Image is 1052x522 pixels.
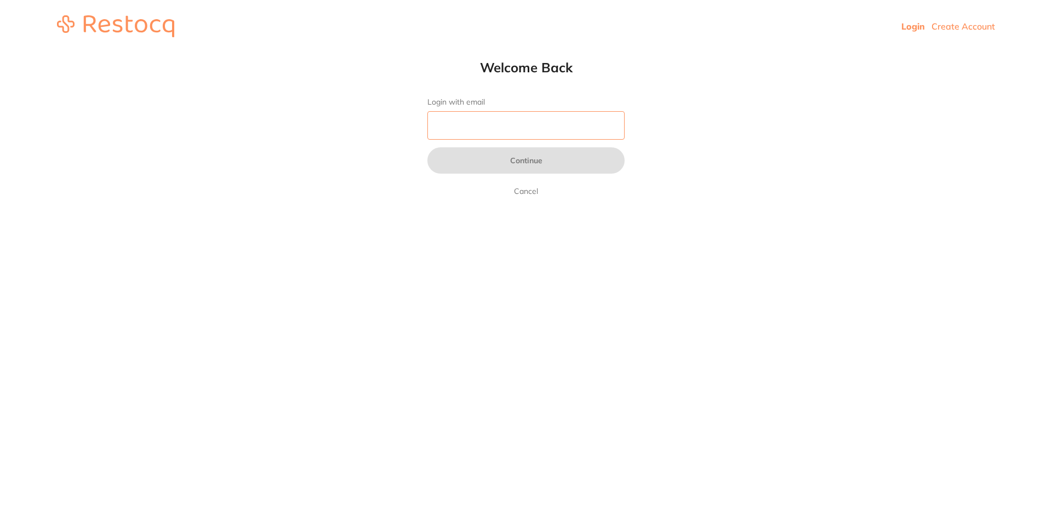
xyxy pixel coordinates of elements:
h1: Welcome Back [405,59,647,76]
img: restocq_logo.svg [57,15,174,37]
label: Login with email [427,97,625,107]
a: Login [901,21,925,32]
a: Cancel [512,185,540,198]
a: Create Account [931,21,995,32]
button: Continue [427,147,625,174]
